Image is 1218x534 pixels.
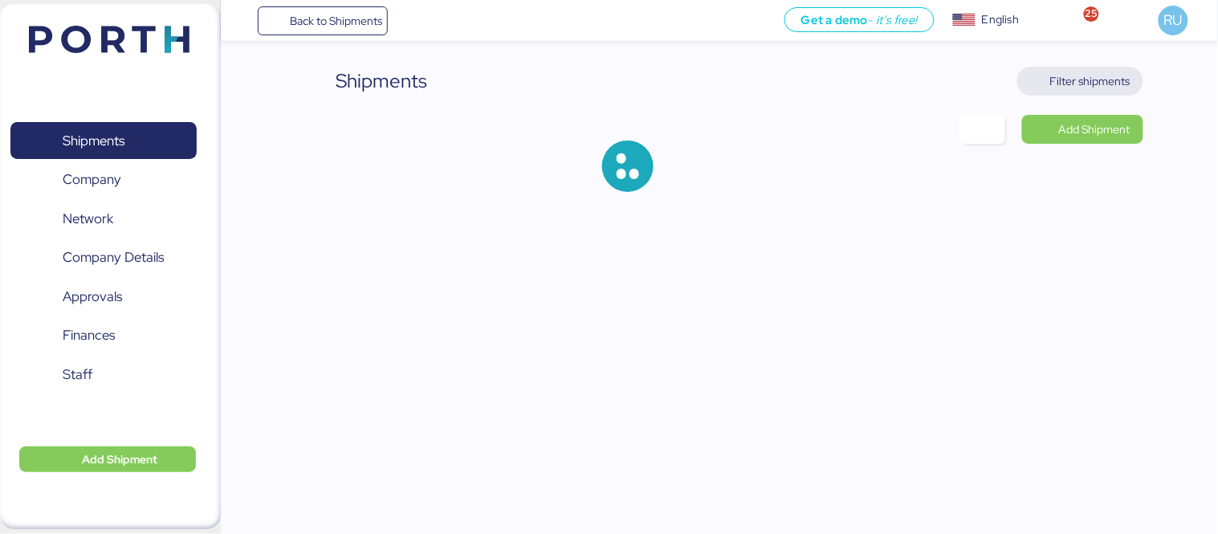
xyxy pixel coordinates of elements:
span: Company [63,168,121,191]
a: Approvals [10,278,197,315]
button: Filter shipments [1017,67,1143,96]
a: Finances [10,317,197,354]
span: Network [63,207,113,230]
div: Shipments [336,67,428,96]
span: Approvals [63,285,122,308]
span: Shipments [63,129,124,153]
a: Shipments [10,122,197,159]
a: Staff [10,356,197,393]
button: Add Shipment [19,446,196,472]
span: Back to Shipments [290,11,382,31]
a: Company Details [10,239,197,276]
span: Company Details [63,246,164,269]
span: Add Shipment [1059,120,1130,139]
a: Back to Shipments [258,6,389,35]
a: Network [10,200,197,237]
span: Finances [63,324,115,347]
span: RU [1164,10,1183,31]
a: Add Shipment [1022,115,1143,144]
div: English [982,11,1019,28]
span: Staff [63,363,92,386]
button: Menu [230,7,258,35]
span: Filter shipments [1050,71,1130,91]
a: Company [10,161,197,198]
span: Add Shipment [82,450,157,469]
